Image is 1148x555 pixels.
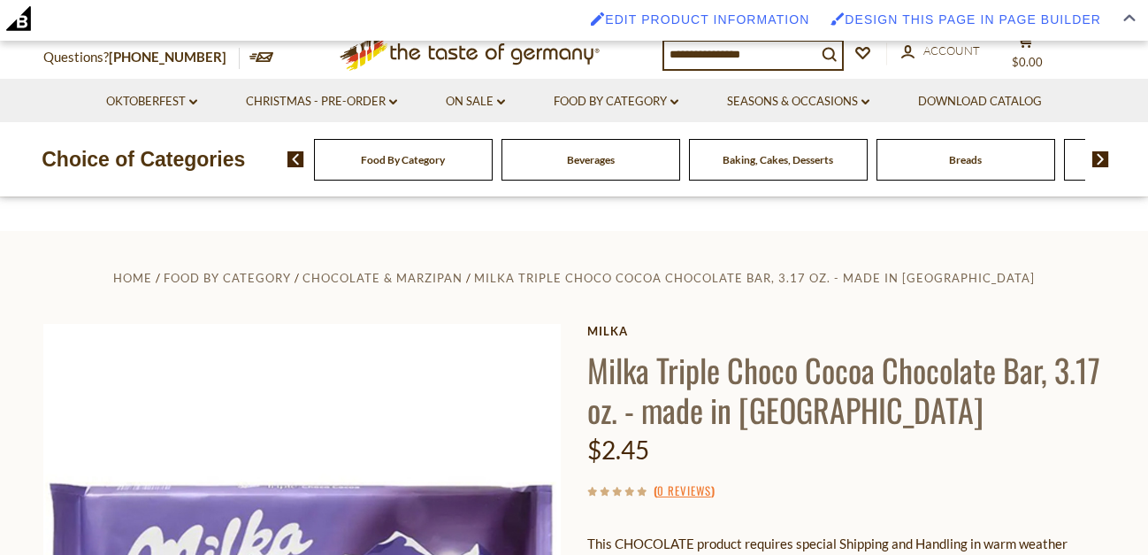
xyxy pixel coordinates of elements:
[923,43,980,58] span: Account
[43,46,240,69] p: Questions?
[949,153,982,166] a: Breads
[587,435,649,465] span: $2.45
[302,271,463,285] a: Chocolate & Marzipan
[587,533,1105,555] p: This CHOCOLATE product requires special Shipping and Handling in warm weather
[918,92,1042,112] a: Download Catalog
[246,92,397,112] a: Christmas - PRE-ORDER
[582,4,818,35] a: Enabled brush for product edit Edit product information
[109,49,226,65] a: [PHONE_NUMBER]
[822,4,1110,35] a: Enabled brush for page builder edit. Design this page in Page Builder
[361,153,445,166] a: Food By Category
[901,42,980,61] a: Account
[287,151,304,167] img: previous arrow
[845,12,1101,27] span: Design this page in Page Builder
[999,32,1052,76] button: $0.00
[657,482,711,501] a: 0 Reviews
[723,153,833,166] a: Baking, Cakes, Desserts
[567,153,615,166] a: Beverages
[591,12,605,26] img: Enabled brush for product edit
[164,271,291,285] a: Food By Category
[113,271,152,285] a: Home
[605,12,809,27] span: Edit product information
[587,324,1105,338] a: Milka
[587,350,1105,429] h1: Milka Triple Choco Cocoa Chocolate Bar, 3.17 oz. - made in [GEOGRAPHIC_DATA]
[474,271,1035,285] a: Milka Triple Choco Cocoa Chocolate Bar, 3.17 oz. - made in [GEOGRAPHIC_DATA]
[554,92,678,112] a: Food By Category
[106,92,197,112] a: Oktoberfest
[446,92,505,112] a: On Sale
[1123,14,1136,22] img: Close Admin Bar
[1092,151,1109,167] img: next arrow
[654,482,715,499] span: ( )
[727,92,869,112] a: Seasons & Occasions
[1012,55,1043,69] span: $0.00
[830,12,845,26] img: Enabled brush for page builder edit.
